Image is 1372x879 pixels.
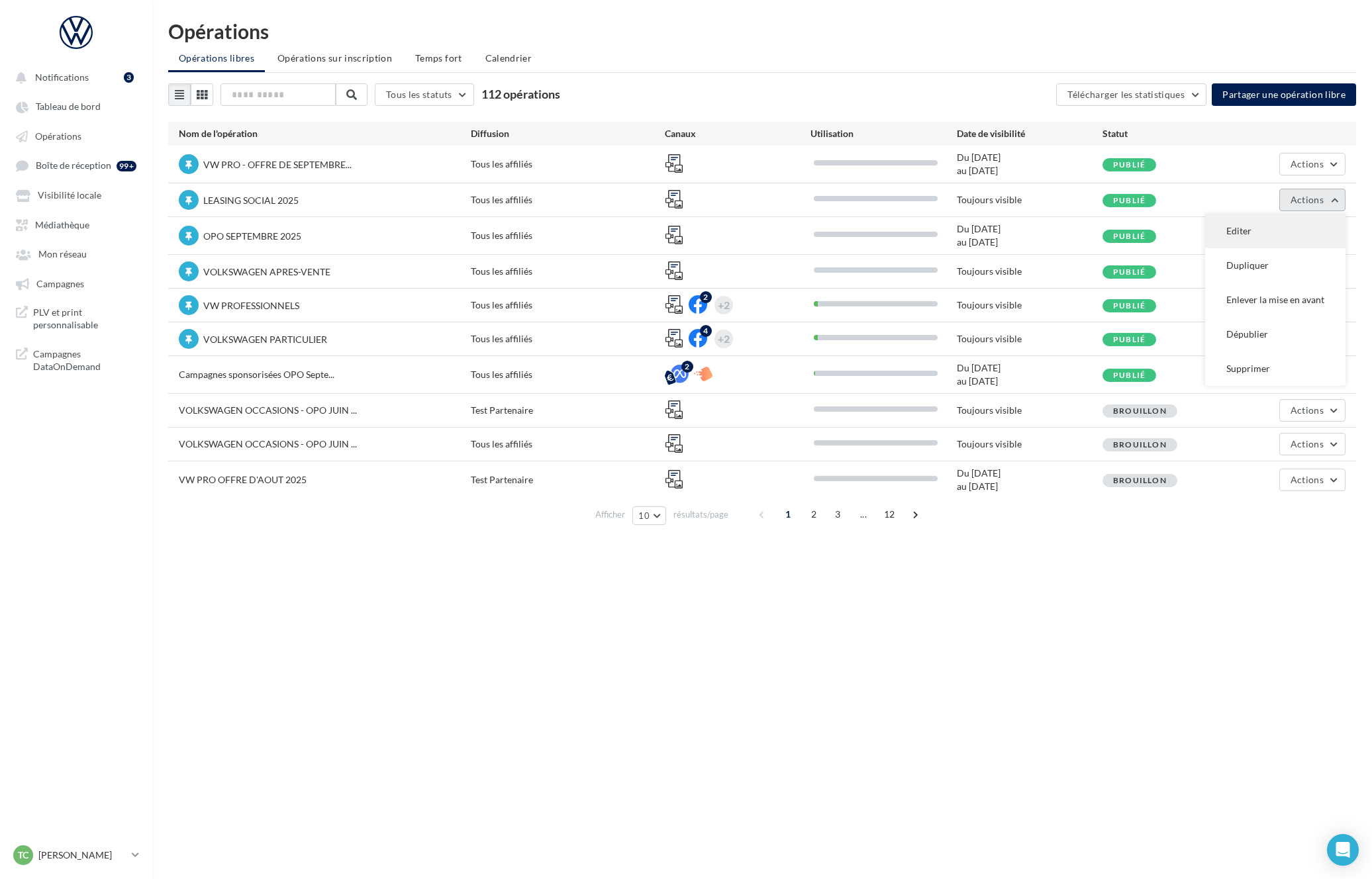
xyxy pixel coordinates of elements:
[1279,189,1346,211] button: Actions
[8,242,144,265] a: Mon réseau
[375,83,474,106] button: Tous les statuts
[1279,433,1346,455] button: Actions
[471,404,665,417] div: Test Partenaire
[1291,474,1324,485] span: Actions
[1113,160,1146,169] span: Publié
[957,151,1102,177] div: Du [DATE] au [DATE]
[879,504,901,525] span: 12
[810,127,956,140] div: Utilisation
[595,508,625,521] span: Afficher
[8,124,144,148] a: Opérations
[827,504,848,525] span: 3
[1279,153,1346,175] button: Actions
[1291,194,1324,205] span: Actions
[957,265,1102,278] div: Toujours visible
[33,306,136,332] span: PLV et print personnalisable
[957,127,1102,140] div: Date de visibilité
[957,299,1102,312] div: Toujours visible
[124,72,134,83] div: 3
[1113,370,1146,380] span: Publié
[471,158,665,171] div: Tous les affiliés
[1102,127,1248,140] div: Statut
[1205,248,1346,283] button: Dupliquer
[777,504,799,525] span: 1
[203,334,327,345] span: VOLKSWAGEN PARTICULIER
[36,101,101,113] span: Tableau de bord
[1113,439,1167,449] span: Brouillon
[179,404,357,416] span: VOLKSWAGEN OCCASIONS - OPO JUIN ...
[957,222,1102,249] div: Du [DATE] au [DATE]
[718,330,730,348] div: +2
[8,183,144,207] a: Visibilité locale
[665,127,810,140] div: Canaux
[35,71,89,83] span: Notifications
[38,190,101,201] span: Visibilité locale
[1113,267,1146,277] span: Publié
[485,52,532,64] span: Calendrier
[1113,475,1167,485] span: Brouillon
[1113,195,1146,205] span: Publié
[481,87,560,101] span: 112 opérations
[8,153,144,177] a: Boîte de réception 99+
[673,508,728,521] span: résultats/page
[8,94,144,118] a: Tableau de bord
[179,438,357,449] span: VOLKSWAGEN OCCASIONS - OPO JUIN ...
[203,266,330,277] span: VOLKSWAGEN APRES-VENTE
[471,265,665,278] div: Tous les affiliés
[681,361,693,373] div: 2
[8,271,144,295] a: Campagnes
[35,130,81,142] span: Opérations
[35,219,89,230] span: Médiathèque
[179,474,307,485] span: VW PRO OFFRE D'AOUT 2025
[179,369,334,380] span: Campagnes sponsorisées OPO Septe...
[471,193,665,207] div: Tous les affiliés
[1327,834,1359,866] div: Open Intercom Messenger
[36,160,111,171] span: Boîte de réception
[1113,334,1146,344] span: Publié
[471,299,665,312] div: Tous les affiliés
[277,52,392,64] span: Opérations sur inscription
[803,504,824,525] span: 2
[33,347,136,373] span: Campagnes DataOnDemand
[957,193,1102,207] div: Toujours visible
[471,473,665,486] div: Test Partenaire
[8,212,144,236] a: Médiathèque
[8,342,144,379] a: Campagnes DataOnDemand
[471,332,665,346] div: Tous les affiliés
[957,467,1102,493] div: Du [DATE] au [DATE]
[471,438,665,451] div: Tous les affiliés
[203,159,352,170] span: VW PRO - OFFRE DE SEPTEMBRE...
[471,127,665,140] div: Diffusion
[8,65,139,89] button: Notifications 3
[471,229,665,242] div: Tous les affiliés
[203,300,299,311] span: VW PROFESSIONNELS
[38,849,126,862] p: [PERSON_NAME]
[36,278,84,289] span: Campagnes
[718,296,730,314] div: +2
[1279,399,1346,422] button: Actions
[1205,214,1346,248] button: Editer
[1291,158,1324,169] span: Actions
[1205,351,1346,386] button: Supprimer
[957,438,1102,451] div: Toujours visible
[1056,83,1206,106] button: Télécharger les statistiques
[11,843,142,868] a: TC [PERSON_NAME]
[471,368,665,381] div: Tous les affiliés
[957,404,1102,417] div: Toujours visible
[8,301,144,337] a: PLV et print personnalisable
[1067,89,1185,100] span: Télécharger les statistiques
[1212,83,1356,106] button: Partager une opération libre
[632,506,666,525] button: 10
[18,849,28,862] span: TC
[638,510,650,521] span: 10
[1279,469,1346,491] button: Actions
[168,21,1356,41] div: Opérations
[415,52,462,64] span: Temps fort
[1205,317,1346,351] button: Dépublier
[853,504,874,525] span: ...
[957,361,1102,388] div: Du [DATE] au [DATE]
[700,325,712,337] div: 4
[117,161,136,171] div: 99+
[1113,231,1146,241] span: Publié
[1291,438,1324,449] span: Actions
